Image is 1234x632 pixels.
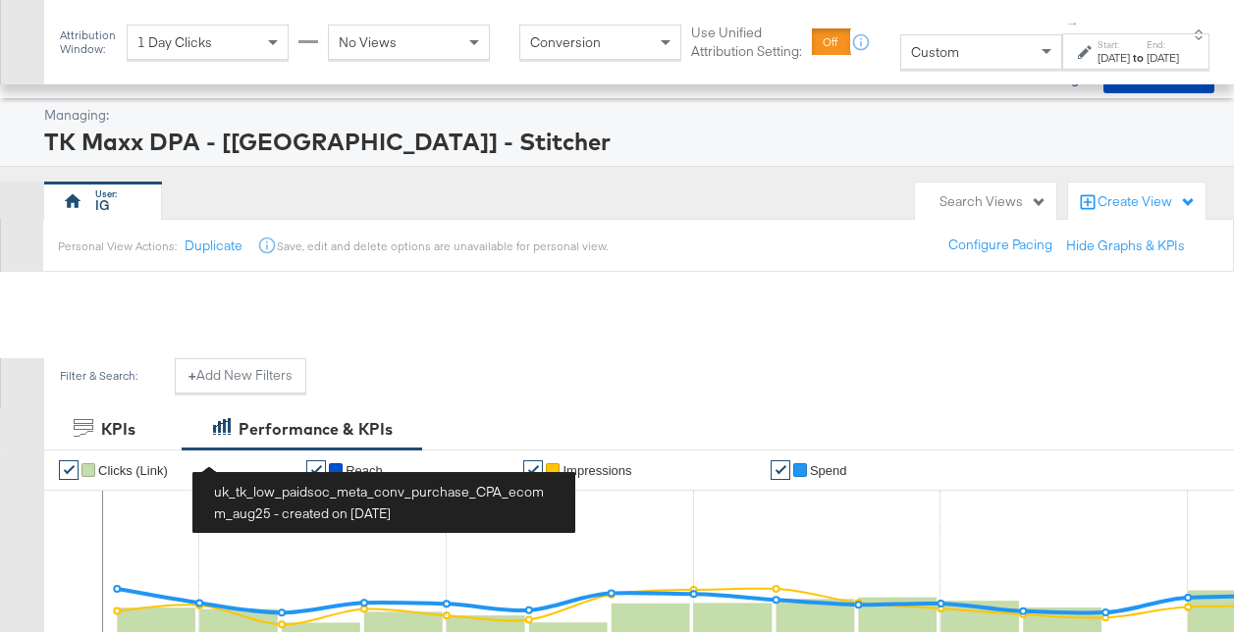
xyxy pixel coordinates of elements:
[69,69,136,84] a: Dashboard
[101,418,135,441] div: KPIs
[810,463,847,478] span: Spend
[58,238,177,254] div: Personal View Actions:
[98,463,168,478] span: Clicks (Link)
[911,43,959,61] span: Custom
[563,463,631,478] span: Impressions
[339,33,397,51] span: No Views
[239,418,393,441] div: Performance & KPIs
[175,358,306,394] button: +Add New Filters
[1098,192,1196,212] div: Create View
[95,196,110,215] div: IG
[771,460,790,480] a: ✔
[1147,38,1179,51] label: End:
[44,125,1209,158] div: TK Maxx DPA - [[GEOGRAPHIC_DATA]] - Stitcher
[346,463,383,478] span: Reach
[939,192,1046,211] div: Search Views
[137,33,212,51] span: 1 Day Clicks
[59,28,117,56] div: Attribution Window:
[306,460,326,480] a: ✔
[277,238,608,254] div: Save, edit and delete options are unavailable for personal view.
[59,369,138,383] div: Filter & Search:
[42,69,69,84] span: /
[20,69,42,84] span: Ads
[691,24,804,60] label: Use Unified Attribution Setting:
[1066,237,1185,255] button: Hide Graphs & KPIs
[1147,50,1179,66] div: [DATE]
[44,106,1209,125] div: Managing:
[1130,50,1147,65] strong: to
[1098,38,1130,51] label: Start:
[188,366,196,385] strong: +
[1098,50,1130,66] div: [DATE]
[530,33,601,51] span: Conversion
[935,228,1066,263] button: Configure Pacing
[523,460,543,480] a: ✔
[185,237,242,255] button: Duplicate
[59,460,79,480] a: ✔
[1064,21,1083,27] span: ↑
